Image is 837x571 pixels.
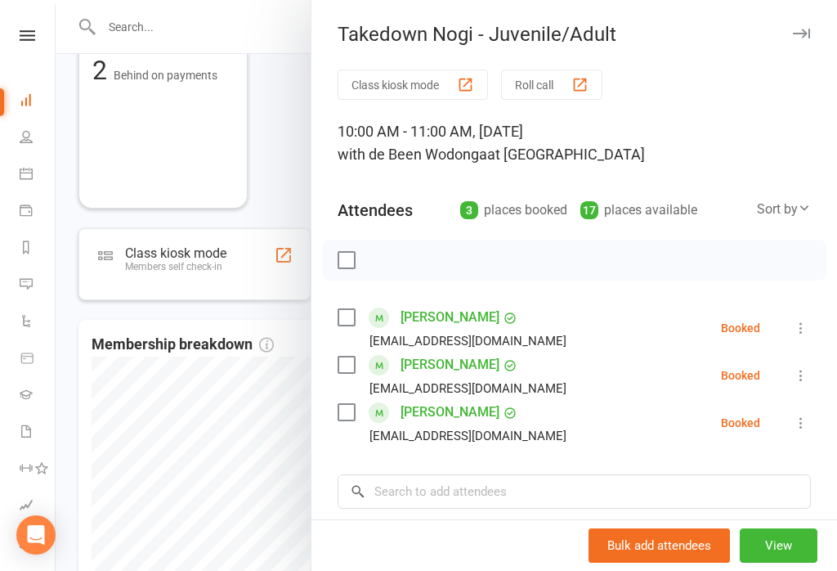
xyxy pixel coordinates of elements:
[501,70,602,100] button: Roll call
[311,23,837,46] div: Takedown Nogi - Juvenile/Adult
[20,231,56,268] a: Reports
[460,201,478,219] div: 3
[401,399,499,425] a: [PERSON_NAME]
[20,488,56,525] a: Assessments
[20,83,56,120] a: Dashboard
[20,194,56,231] a: Payments
[580,199,697,222] div: places available
[740,528,817,563] button: View
[721,322,760,334] div: Booked
[487,146,645,163] span: at [GEOGRAPHIC_DATA]
[369,425,566,447] div: [EMAIL_ADDRESS][DOMAIN_NAME]
[580,201,598,219] div: 17
[401,352,499,378] a: [PERSON_NAME]
[369,378,566,399] div: [EMAIL_ADDRESS][DOMAIN_NAME]
[338,199,413,222] div: Attendees
[589,528,730,563] button: Bulk add attendees
[338,70,488,100] button: Class kiosk mode
[338,146,487,163] span: with de Been Wodonga
[16,515,56,555] div: Open Intercom Messenger
[721,370,760,381] div: Booked
[401,304,499,330] a: [PERSON_NAME]
[721,417,760,429] div: Booked
[20,341,56,378] a: Product Sales
[757,199,811,220] div: Sort by
[20,157,56,194] a: Calendar
[20,120,56,157] a: People
[338,120,811,166] div: 10:00 AM - 11:00 AM, [DATE]
[460,199,567,222] div: places booked
[338,474,811,509] input: Search to add attendees
[369,330,566,352] div: [EMAIL_ADDRESS][DOMAIN_NAME]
